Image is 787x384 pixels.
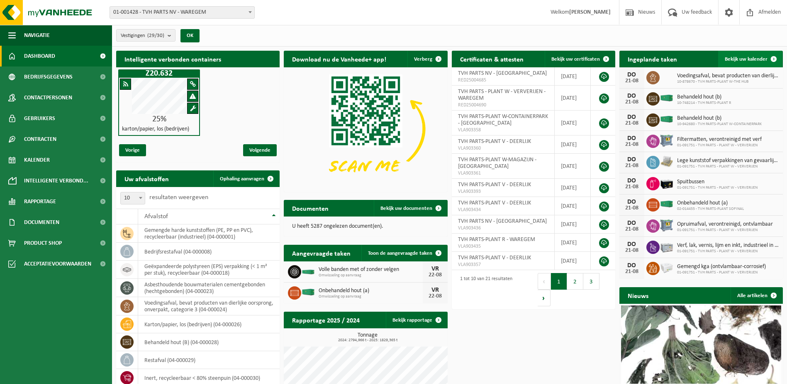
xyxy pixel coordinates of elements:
td: bedrijfsrestafval (04-000008) [138,243,280,261]
a: Bekijk uw kalender [718,51,782,67]
span: TVH PARTS-PLANT V - DEERLIJK [458,255,531,261]
span: Opruimafval, verontreinigd, ontvlambaar [677,221,773,228]
a: Toon de aangevraagde taken [361,245,447,261]
span: Lege kunststof verpakkingen van gevaarlijke stoffen [677,158,779,164]
span: Omwisseling op aanvraag [319,294,422,299]
span: RED25004685 [458,77,548,84]
div: DO [624,220,640,226]
span: 2024: 2794,966 t - 2025: 1829,365 t [288,338,447,342]
img: PB-LB-0680-HPE-GY-02 [660,261,674,275]
div: DO [624,114,640,121]
span: TVH PARTS-PLANT W-CONTAINERPARK - [GEOGRAPHIC_DATA] [458,113,548,126]
span: VLA903436 [458,225,548,231]
td: [DATE] [555,86,591,111]
td: asbesthoudende bouwmaterialen cementgebonden (hechtgebonden) (04-000023) [138,279,280,297]
span: TVH PARTS-PLANT R - WAREGEM [458,236,535,243]
h2: Certificaten & attesten [452,51,532,67]
td: geëxpandeerde polystyreen (EPS) verpakking (< 1 m² per stuk), recycleerbaar (04-000018) [138,261,280,279]
td: behandeld hout (B) (04-000028) [138,333,280,351]
count: (29/30) [147,33,164,38]
span: TVH PARTS-PLANT V - DEERLIJK [458,200,531,206]
img: HK-XC-40-GN-00 [660,200,674,208]
a: Ophaling aanvragen [213,170,279,187]
img: HK-XC-40-GN-00 [301,288,315,296]
td: [DATE] [555,234,591,252]
div: 22-08 [427,293,443,299]
span: Contactpersonen [24,87,72,108]
div: DO [624,241,640,248]
img: PB-AP-0800-MET-02-01 [660,133,674,148]
div: VR [427,287,443,293]
span: Bedrijfsgegevens [24,66,73,87]
td: [DATE] [555,111,591,135]
span: Filtermatten, verontreinigd met verf [677,136,762,143]
span: Spuitbussen [677,179,758,185]
button: Next [538,290,551,306]
td: gemengde harde kunststoffen (PE, PP en PVC), recycleerbaar (industrieel) (04-000001) [138,224,280,243]
span: TVH PARTS-PLANT W-MAGAZIJN - [GEOGRAPHIC_DATA] [458,157,536,170]
div: VR [427,266,443,272]
img: Download de VHEPlus App [284,67,447,190]
td: [DATE] [555,197,591,215]
td: [DATE] [555,215,591,234]
span: RED25004690 [458,102,548,108]
span: Behandeld hout (b) [677,94,731,101]
h2: Aangevraagde taken [284,245,359,261]
span: Vorige [119,144,146,156]
span: 01-091751 - TVH PARTS - PLANT W - VERVERIJEN [677,164,779,169]
span: VLA903434 [458,207,548,213]
a: Bekijk uw documenten [374,200,447,217]
td: restafval (04-000029) [138,351,280,369]
span: 10-748214 - TVH PARTS-PLANT R [677,101,731,106]
span: Gemengd kga (ontvlambaar-corrosief) [677,263,766,270]
td: voedingsafval, bevat producten van dierlijke oorsprong, onverpakt, categorie 3 (04-000024) [138,297,280,315]
div: 21-08 [624,99,640,105]
span: 10-878670 - TVH PARTS-PLANT W-THE HUB [677,79,779,84]
span: Intelligente verbond... [24,170,88,191]
h2: Documenten [284,200,337,216]
div: DO [624,135,640,142]
span: Contracten [24,129,56,150]
h2: Rapportage 2025 / 2024 [284,312,368,328]
button: 2 [567,273,583,290]
span: 01-091751 - TVH PARTS - PLANT W - VERVERIJEN [677,249,779,254]
span: TVH PARTS - PLANT W - VERVERIJEN - WAREGEM [458,89,546,101]
span: VLA903358 [458,127,548,133]
span: Dashboard [24,46,55,66]
span: 01-001428 - TVH PARTS NV - WAREGEM [110,6,255,19]
span: VLA903357 [458,261,548,268]
img: PB-AP-0800-MET-02-01 [660,218,674,232]
button: Vestigingen(29/30) [116,29,175,42]
span: Documenten [24,212,59,233]
h2: Download nu de Vanheede+ app! [284,51,395,67]
div: 21-08 [624,226,640,232]
div: 21-08 [624,248,640,254]
span: Bekijk uw documenten [380,206,432,211]
div: 21-08 [624,142,640,148]
span: Onbehandeld hout (a) [677,200,744,207]
span: TVH PARTS NV - [GEOGRAPHIC_DATA] [458,218,547,224]
div: 25% [119,115,199,123]
td: karton/papier, los (bedrijven) (04-000026) [138,315,280,333]
span: Bekijk uw kalender [725,57,768,62]
div: 21-08 [624,163,640,169]
span: Verf, lak, vernis, lijm en inkt, industrieel in kleinverpakking [677,242,779,249]
h2: Intelligente verbonden containers [116,51,280,67]
div: 21-08 [624,121,640,126]
h4: karton/papier, los (bedrijven) [122,126,189,132]
span: TVH PARTS-PLANT V - DEERLIJK [458,138,531,145]
img: PB-LB-0680-HPE-BK-11 [660,176,674,190]
img: PB-LB-0680-HPE-GY-11 [660,239,674,254]
div: 21-08 [624,184,640,190]
span: Onbehandeld hout (a) [319,288,422,294]
div: DO [624,156,640,163]
button: OK [180,29,200,42]
span: Vestigingen [121,30,164,42]
span: Toon de aangevraagde taken [368,251,432,256]
label: resultaten weergeven [149,194,208,201]
span: 01-091751 - TVH PARTS - PLANT W - VERVERIJEN [677,185,758,190]
td: [DATE] [555,135,591,154]
span: VLA903435 [458,243,548,250]
h2: Nieuws [619,287,657,303]
span: 10-942680 - TVH PARTS-PLANT W-CONTAINERPARK [677,122,762,127]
